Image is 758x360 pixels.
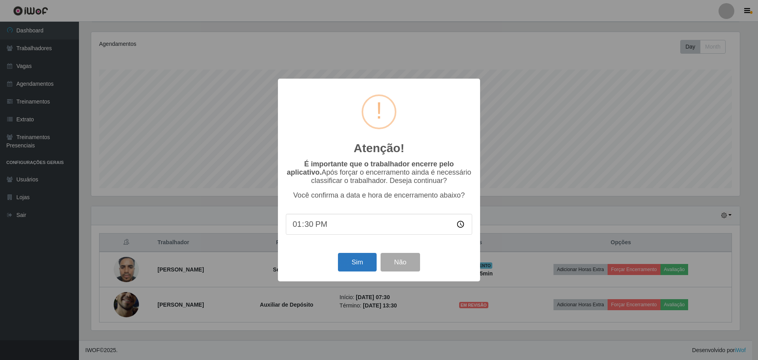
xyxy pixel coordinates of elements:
p: Após forçar o encerramento ainda é necessário classificar o trabalhador. Deseja continuar? [286,160,472,185]
h2: Atenção! [354,141,404,155]
button: Não [381,253,420,271]
p: Você confirma a data e hora de encerramento abaixo? [286,191,472,200]
b: É importante que o trabalhador encerre pelo aplicativo. [287,160,454,176]
button: Sim [338,253,376,271]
